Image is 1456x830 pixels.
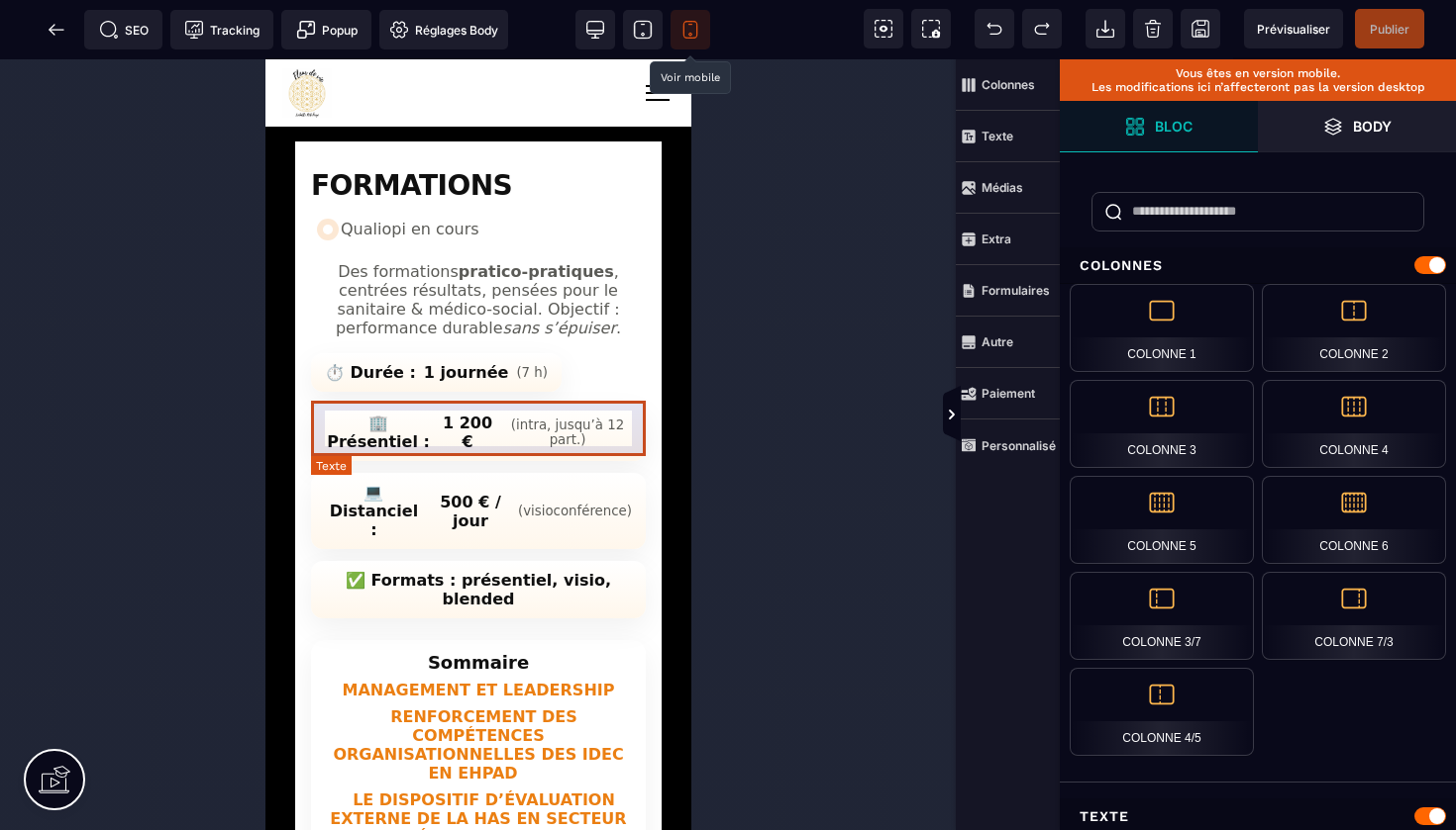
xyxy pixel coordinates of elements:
strong: Body [1353,119,1392,134]
div: Colonne 5 [1070,476,1254,564]
strong: Extra [982,231,1011,246]
div: Colonne 6 [1262,476,1446,564]
strong: Bloc [1155,119,1193,134]
span: Métadata SEO [84,10,162,49]
span: Enregistrer le contenu [1355,9,1424,48]
div: Colonne 4/5 [1070,668,1254,756]
span: FORMATIONS [46,110,247,142]
strong: Colonnes [982,77,1035,92]
strong: Autre [982,334,1013,349]
span: Code de suivi [170,10,273,49]
span: Prévisualiser [1257,22,1330,37]
span: Autre [956,317,1060,368]
div: Colonne 1 [1070,284,1254,372]
span: ⏱️ Durée : [46,294,296,332]
strong: Paiement [982,386,1035,401]
span: Retour [37,10,76,49]
span: Certification Qualiopi en cours [46,154,226,185]
span: Voir mobile [671,10,710,49]
span: Personnalisé [956,419,1060,471]
a: MANAGEMENT ET LEADERSHIP [66,612,361,649]
span: Voir tablette [623,10,663,49]
span: Défaire [975,9,1014,48]
span: Extra [956,214,1060,265]
span: Popup [296,20,358,40]
span: Publier [1370,22,1409,37]
p: Les modifications ici n’affecteront pas la version desktop [1070,80,1446,94]
p: Vous êtes en version mobile. [1070,66,1446,80]
span: Formulaires [956,265,1060,317]
span: Voir les composants [864,9,903,48]
span: ✅ Formats : présentiel, visio, blended [46,502,380,559]
span: Ouvrir les blocs [1060,101,1258,152]
strong: 1 journée [158,304,244,323]
strong: Texte [982,129,1013,143]
div: Colonnes [1060,247,1456,284]
span: Médias [956,162,1060,214]
div: Colonne 2 [1262,284,1446,372]
span: Capture d'écran [911,9,951,48]
span: Paiement [956,368,1060,419]
span: SEO [99,20,149,40]
span: Favicon [379,10,508,49]
img: https://sasu-fleur-de-vie.metaforma.io/home [17,9,66,58]
strong: pratico-pratiques [193,203,349,222]
em: sans s’épuiser [238,259,351,278]
small: (visioconférence) [253,444,366,459]
div: Colonne 3 [1070,380,1254,468]
strong: Médias [982,180,1023,195]
h2: Sommaire [57,593,368,613]
strong: 500 € / jour [165,433,245,471]
span: Rétablir [1022,9,1062,48]
span: 🏢 Présentiel : [46,344,380,402]
strong: Formulaires [982,283,1050,298]
div: Colonne 7/3 [1262,572,1446,660]
span: Colonnes [956,59,1060,111]
span: Afficher les vues [1060,386,1080,445]
span: Créer une alerte modale [281,10,371,49]
span: Nettoyage [1133,9,1173,48]
small: (7 h) [251,306,282,321]
a: LE DISPOSITIF D’ÉVALUATION EXTERNE DE LA HAS EN SECTEUR MÉDICO-SOCIAL [64,722,361,796]
div: Colonne 4 [1262,380,1446,468]
div: Colonne 3/7 [1070,572,1254,660]
a: RENFORCEMENT DES COMPÉTENCES ORGANISATIONNELLES DES IDEC EN EHPAD [67,639,358,732]
span: Aperçu [1244,9,1343,48]
span: Voir bureau [575,10,615,49]
strong: 1 200 € [174,354,230,392]
div: Informations clés [46,294,380,559]
span: Enregistrer [1181,9,1220,48]
span: Réglages Body [389,20,498,40]
strong: Personnalisé [982,438,1056,453]
span: Texte [956,111,1060,162]
span: Importer [1086,9,1125,48]
p: Des formations , centrées résultats, pensées pour le sanitaire & médico-social. Objectif : perfor... [46,203,380,278]
span: 💻 Distanciel : [46,414,380,490]
small: (intra, jusqu’à 12 part.) [238,358,366,388]
span: Ouvrir les calques [1258,101,1456,152]
span: Tracking [184,20,260,40]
